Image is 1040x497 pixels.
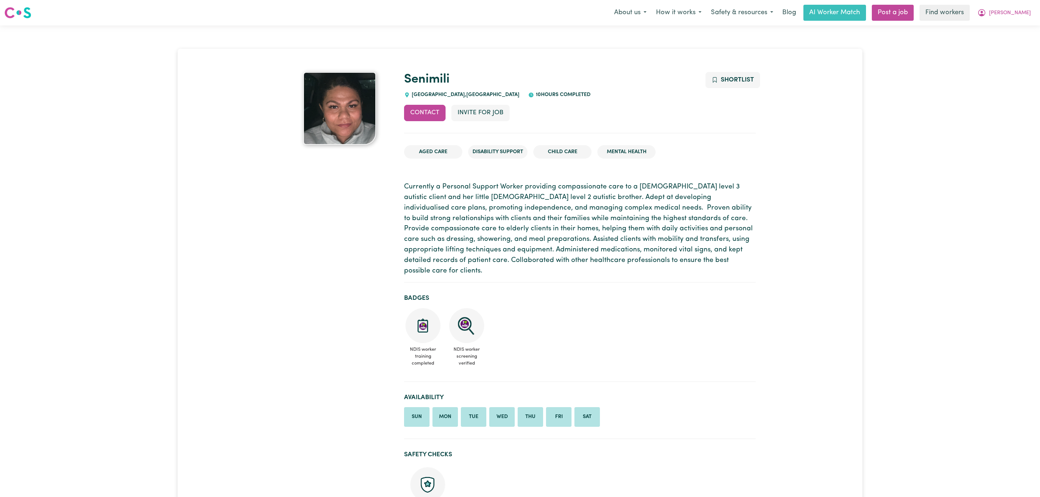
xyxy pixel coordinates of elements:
li: Mental Health [597,145,656,159]
span: [PERSON_NAME] [989,9,1031,17]
span: [GEOGRAPHIC_DATA] , [GEOGRAPHIC_DATA] [410,92,519,98]
li: Available on Sunday [404,407,430,427]
button: Contact [404,105,446,121]
h2: Safety Checks [404,451,756,458]
span: Shortlist [721,77,754,83]
li: Available on Tuesday [461,407,486,427]
button: Safety & resources [706,5,778,20]
h2: Availability [404,394,756,401]
h2: Badges [404,294,756,302]
img: CS Academy: Introduction to NDIS Worker Training course completed [406,308,440,343]
a: Post a job [872,5,914,21]
li: Available on Monday [432,407,458,427]
button: How it works [651,5,706,20]
li: Available on Thursday [518,407,543,427]
a: Senimili's profile picture' [284,72,395,145]
a: Senimili [404,73,450,86]
button: Invite for Job [451,105,510,121]
a: Careseekers logo [4,4,31,21]
p: Currently a Personal Support Worker providing compassionate care to a [DEMOGRAPHIC_DATA] level 3 ... [404,182,756,276]
li: Available on Saturday [574,407,600,427]
span: 10 hours completed [534,92,590,98]
button: About us [609,5,651,20]
li: Available on Wednesday [489,407,515,427]
li: Child care [533,145,592,159]
img: NDIS Worker Screening Verified [449,308,484,343]
img: Senimili [303,72,376,145]
li: Aged Care [404,145,462,159]
button: My Account [973,5,1036,20]
li: Disability Support [468,145,527,159]
a: Find workers [920,5,970,21]
li: Available on Friday [546,407,572,427]
a: AI Worker Match [803,5,866,21]
span: NDIS worker training completed [404,343,442,370]
button: Add to shortlist [705,72,760,88]
a: Blog [778,5,800,21]
span: NDIS worker screening verified [448,343,486,370]
img: Careseekers logo [4,6,31,19]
